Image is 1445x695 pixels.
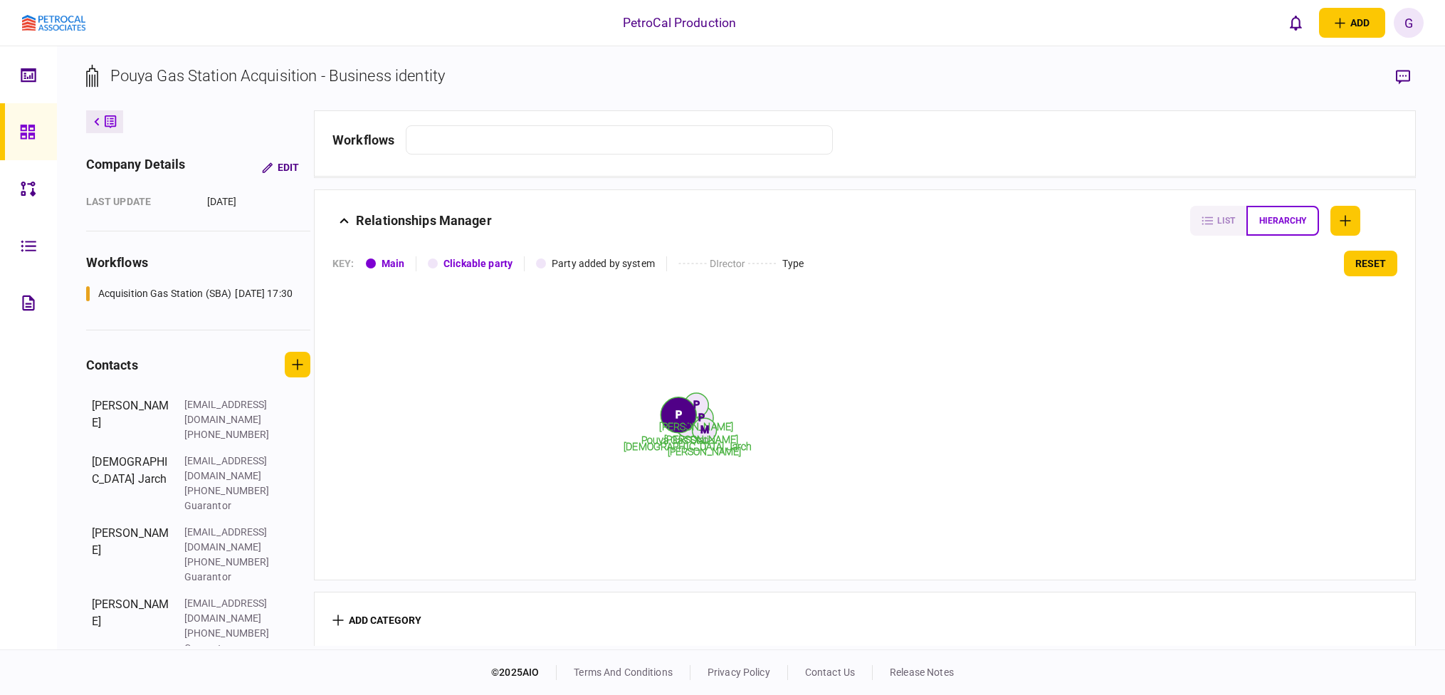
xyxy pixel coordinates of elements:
div: contacts [86,355,138,375]
text: P [676,409,682,420]
div: [PHONE_NUMBER] [184,555,277,570]
span: list [1217,216,1235,226]
div: Acquisition Gas Station (SBA) [98,286,232,301]
div: workflows [332,130,394,150]
div: [PHONE_NUMBER] [184,484,277,498]
div: company details [86,155,186,180]
div: Type [782,256,804,271]
tspan: [DEMOGRAPHIC_DATA] Jarch [624,441,752,452]
button: add category [332,615,421,626]
text: S [685,419,690,430]
div: [EMAIL_ADDRESS][DOMAIN_NAME] [184,525,277,555]
div: © 2025 AIO [491,665,557,680]
div: [PHONE_NUMBER] [184,626,277,641]
div: [PERSON_NAME] [92,596,170,656]
div: KEY : [332,256,354,271]
div: [EMAIL_ADDRESS][DOMAIN_NAME] [184,397,277,427]
div: Pouya Gas Station Acquisition - Business identity [110,64,445,88]
div: Party added by system [552,256,655,271]
div: last update [86,194,193,209]
div: Main [382,256,405,271]
a: Acquisition Gas Station (SBA)[DATE] 17:30 [86,286,293,301]
div: [PERSON_NAME] [92,525,170,585]
tspan: [PERSON_NAME] [659,421,733,432]
text: P [693,399,700,410]
span: hierarchy [1259,216,1306,226]
div: Clickable party [443,256,513,271]
div: Guarantor [184,570,277,585]
div: [PERSON_NAME] [92,397,170,442]
img: client company logo [22,15,85,31]
div: [DATE] [207,194,310,209]
text: P [698,412,705,423]
button: Edit [251,155,310,180]
div: PetroCal Production [623,14,737,32]
a: terms and conditions [574,667,673,678]
div: [EMAIL_ADDRESS][DOMAIN_NAME] [184,596,277,626]
div: workflows [86,253,310,272]
tspan: [PERSON_NAME] [664,434,738,445]
button: hierarchy [1246,206,1319,236]
button: list [1190,206,1246,236]
button: reset [1344,251,1397,276]
button: open adding identity options [1319,8,1385,38]
div: [DATE] 17:30 [235,286,293,301]
button: open notifications list [1281,8,1310,38]
tspan: Pouya Gas Stati... [641,434,716,446]
text: M [700,424,708,435]
button: G [1394,8,1424,38]
div: [EMAIL_ADDRESS][DOMAIN_NAME] [184,454,277,484]
a: privacy policy [708,667,770,678]
a: contact us [805,667,855,678]
a: release notes [890,667,954,678]
div: [PHONE_NUMBER] [184,427,277,442]
tspan: [PERSON_NAME] [668,446,742,457]
div: Guarantor [184,641,277,656]
div: Guarantor [184,498,277,513]
div: [DEMOGRAPHIC_DATA] Jarch [92,454,170,513]
div: Relationships Manager [356,206,492,236]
